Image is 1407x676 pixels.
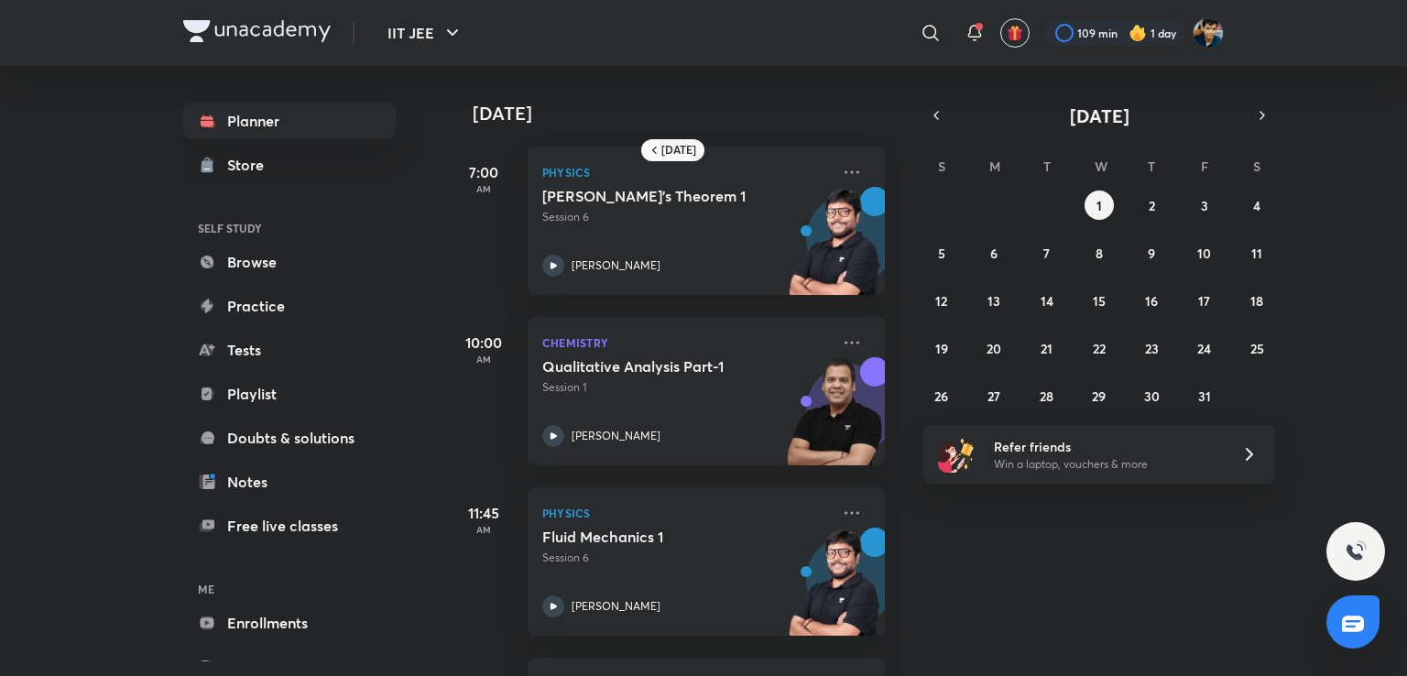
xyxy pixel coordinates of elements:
[1041,292,1053,310] abbr: October 14, 2025
[1190,238,1219,267] button: October 10, 2025
[1201,197,1208,214] abbr: October 3, 2025
[1093,340,1106,357] abbr: October 22, 2025
[542,161,830,183] p: Physics
[1070,104,1129,128] span: [DATE]
[1345,540,1367,562] img: ttu
[542,528,770,546] h5: Fluid Mechanics 1
[927,333,956,363] button: October 19, 2025
[1149,197,1155,214] abbr: October 2, 2025
[1144,387,1160,405] abbr: October 30, 2025
[994,456,1219,473] p: Win a laptop, vouchers & more
[1145,292,1158,310] abbr: October 16, 2025
[1032,381,1062,410] button: October 28, 2025
[1242,191,1271,220] button: October 4, 2025
[979,238,1009,267] button: October 6, 2025
[1137,286,1166,315] button: October 16, 2025
[447,502,520,524] h5: 11:45
[949,103,1249,128] button: [DATE]
[1137,333,1166,363] button: October 23, 2025
[1137,381,1166,410] button: October 30, 2025
[1253,197,1260,214] abbr: October 4, 2025
[1148,245,1155,262] abbr: October 9, 2025
[1093,292,1106,310] abbr: October 15, 2025
[542,357,770,376] h5: Qualitative Analysis Part-1
[183,147,396,183] a: Store
[1129,24,1147,42] img: streak
[1197,340,1211,357] abbr: October 24, 2025
[1137,191,1166,220] button: October 2, 2025
[661,143,696,158] h6: [DATE]
[1096,245,1103,262] abbr: October 8, 2025
[1253,158,1260,175] abbr: Saturday
[1085,238,1114,267] button: October 8, 2025
[1032,238,1062,267] button: October 7, 2025
[183,20,331,47] a: Company Logo
[1000,18,1030,48] button: avatar
[784,187,885,313] img: unacademy
[183,244,396,280] a: Browse
[989,158,1000,175] abbr: Monday
[183,213,396,244] h6: SELF STUDY
[542,502,830,524] p: Physics
[1242,333,1271,363] button: October 25, 2025
[1198,387,1211,405] abbr: October 31, 2025
[1190,333,1219,363] button: October 24, 2025
[1250,340,1264,357] abbr: October 25, 2025
[183,376,396,412] a: Playlist
[935,340,948,357] abbr: October 19, 2025
[927,286,956,315] button: October 12, 2025
[183,507,396,544] a: Free live classes
[987,292,1000,310] abbr: October 13, 2025
[1197,245,1211,262] abbr: October 10, 2025
[1085,381,1114,410] button: October 29, 2025
[183,420,396,456] a: Doubts & solutions
[1250,292,1263,310] abbr: October 18, 2025
[1193,17,1224,49] img: SHREYANSH GUPTA
[1201,158,1208,175] abbr: Friday
[938,436,975,473] img: referral
[979,381,1009,410] button: October 27, 2025
[1190,191,1219,220] button: October 3, 2025
[987,387,1000,405] abbr: October 27, 2025
[938,158,945,175] abbr: Sunday
[927,381,956,410] button: October 26, 2025
[183,573,396,605] h6: ME
[542,379,830,396] p: Session 1
[935,292,947,310] abbr: October 12, 2025
[979,333,1009,363] button: October 20, 2025
[183,605,396,641] a: Enrollments
[183,288,396,324] a: Practice
[1198,292,1210,310] abbr: October 17, 2025
[1040,387,1053,405] abbr: October 28, 2025
[1032,333,1062,363] button: October 21, 2025
[473,103,903,125] h4: [DATE]
[1145,340,1159,357] abbr: October 23, 2025
[1242,286,1271,315] button: October 18, 2025
[784,357,885,484] img: unacademy
[542,209,830,225] p: Session 6
[1190,381,1219,410] button: October 31, 2025
[1041,340,1053,357] abbr: October 21, 2025
[572,428,660,444] p: [PERSON_NAME]
[447,354,520,365] p: AM
[447,183,520,194] p: AM
[784,528,885,654] img: unacademy
[183,332,396,368] a: Tests
[1148,158,1155,175] abbr: Thursday
[542,332,830,354] p: Chemistry
[1085,333,1114,363] button: October 22, 2025
[447,524,520,535] p: AM
[1032,286,1062,315] button: October 14, 2025
[542,550,830,566] p: Session 6
[934,387,948,405] abbr: October 26, 2025
[987,340,1001,357] abbr: October 20, 2025
[1043,158,1051,175] abbr: Tuesday
[1092,387,1106,405] abbr: October 29, 2025
[227,154,275,176] div: Store
[542,187,770,205] h5: Gauss's Theorem 1
[572,257,660,274] p: [PERSON_NAME]
[927,238,956,267] button: October 5, 2025
[1242,238,1271,267] button: October 11, 2025
[1085,191,1114,220] button: October 1, 2025
[572,598,660,615] p: [PERSON_NAME]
